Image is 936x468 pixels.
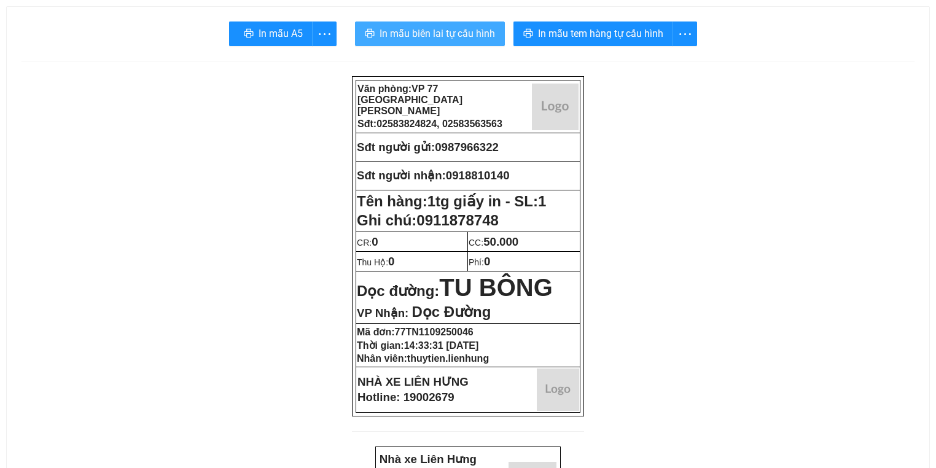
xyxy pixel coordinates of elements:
[395,327,474,337] span: 77TN1109250046
[523,28,533,40] span: printer
[446,169,510,182] span: 0918810140
[416,212,498,228] span: 0911878748
[357,238,378,248] span: CR:
[411,303,491,320] span: Dọc Đường
[404,340,479,351] span: 14:33:31 [DATE]
[312,21,337,46] button: more
[532,84,579,130] img: logo
[673,21,697,46] button: more
[357,193,546,209] strong: Tên hàng:
[357,340,478,351] strong: Thời gian:
[673,26,696,42] span: more
[357,391,454,404] strong: Hotline: 19002679
[355,21,505,46] button: printerIn mẫu biên lai tự cấu hình
[469,257,490,267] span: Phí:
[357,353,489,364] strong: Nhân viên:
[435,141,499,154] span: 0987966322
[484,255,490,268] span: 0
[313,26,336,42] span: more
[376,119,502,129] span: 02583824824, 02583563563
[244,28,254,40] span: printer
[229,21,313,46] button: printerIn mẫu A5
[538,26,663,41] span: In mẫu tem hàng tự cấu hình
[380,26,495,41] span: In mẫu biên lai tự cấu hình
[439,274,552,301] span: TU BÔNG
[357,327,474,337] strong: Mã đơn:
[513,21,673,46] button: printerIn mẫu tem hàng tự cấu hình
[357,375,469,388] strong: NHÀ XE LIÊN HƯNG
[365,28,375,40] span: printer
[357,212,499,228] span: Ghi chú:
[537,369,579,411] img: logo
[538,193,546,209] span: 1
[357,84,462,116] span: VP 77 [GEOGRAPHIC_DATA][PERSON_NAME]
[357,84,462,116] strong: Văn phòng:
[357,257,394,267] span: Thu Hộ:
[388,255,394,268] span: 0
[469,238,518,248] span: CC:
[259,26,303,41] span: In mẫu A5
[380,453,477,466] strong: Nhà xe Liên Hưng
[357,119,502,129] strong: Sđt:
[483,235,518,248] span: 50.000
[357,306,408,319] span: VP Nhận:
[357,169,446,182] strong: Sđt người nhận:
[357,141,435,154] strong: Sđt người gửi:
[407,353,489,364] span: thuytien.lienhung
[357,283,553,299] strong: Dọc đường:
[372,235,378,248] span: 0
[427,193,547,209] span: 1tg giấy in - SL:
